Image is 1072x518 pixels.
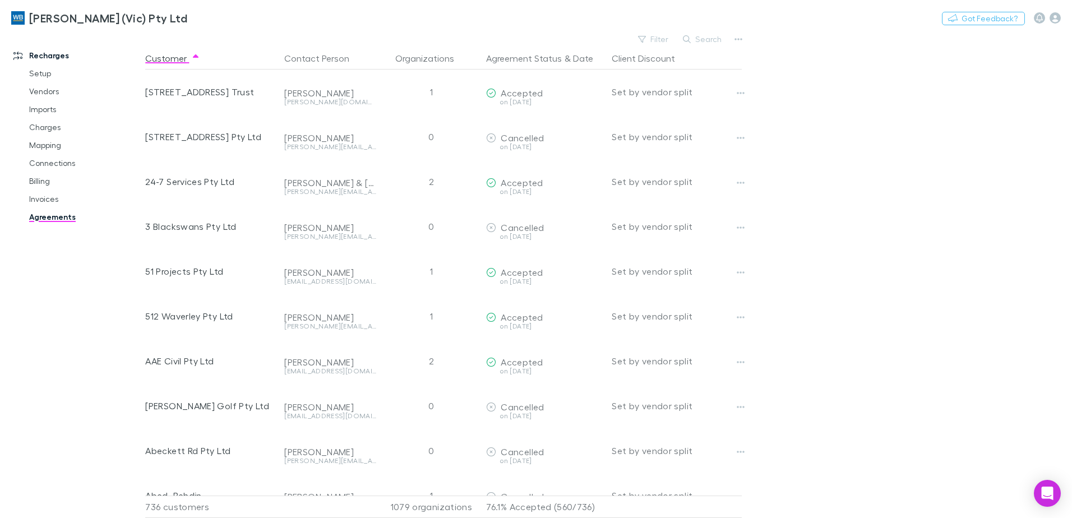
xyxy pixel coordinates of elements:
div: [STREET_ADDRESS] Pty Ltd [145,114,275,159]
div: [PERSON_NAME] [284,446,376,457]
div: 0 [381,114,482,159]
div: [PERSON_NAME] & [PERSON_NAME] [284,177,376,188]
div: 512 Waverley Pty Ltd [145,294,275,339]
div: 0 [381,383,482,428]
div: 736 customers [145,496,280,518]
button: Customer [145,47,200,70]
div: on [DATE] [486,99,603,105]
div: 1 [381,473,482,518]
div: on [DATE] [486,278,603,285]
a: Mapping [18,136,151,154]
a: Imports [18,100,151,118]
div: [PERSON_NAME] [284,357,376,368]
button: Date [573,47,593,70]
a: Charges [18,118,151,136]
div: Set by vendor split [612,294,742,339]
div: on [DATE] [486,323,603,330]
button: Agreement Status [486,47,562,70]
p: 76.1% Accepted (560/736) [486,496,603,517]
div: AAE Civil Pty Ltd [145,339,275,383]
div: [PERSON_NAME] [284,267,376,278]
div: [STREET_ADDRESS] Trust [145,70,275,114]
span: Cancelled [501,446,544,457]
div: 3 Blackswans Pty Ltd [145,204,275,249]
div: [PERSON_NAME][EMAIL_ADDRESS][DOMAIN_NAME] [284,188,376,195]
span: Accepted [501,312,543,322]
div: [PERSON_NAME] Golf Pty Ltd [145,383,275,428]
a: Setup [18,64,151,82]
button: Filter [632,33,675,46]
span: Cancelled [501,491,544,502]
div: [PERSON_NAME] [284,132,376,144]
span: Accepted [501,87,543,98]
div: Set by vendor split [612,339,742,383]
div: 1079 organizations [381,496,482,518]
div: on [DATE] [486,233,603,240]
div: Set by vendor split [612,473,742,518]
div: Set by vendor split [612,249,742,294]
a: Vendors [18,82,151,100]
div: [PERSON_NAME] [284,401,376,413]
a: [PERSON_NAME] (Vic) Pty Ltd [4,4,194,31]
div: Abed, Behdin [145,473,275,518]
span: Cancelled [501,222,544,233]
div: 24-7 Services Pty Ltd [145,159,275,204]
div: [PERSON_NAME] [284,491,376,502]
div: [PERSON_NAME] [284,312,376,323]
div: Set by vendor split [612,428,742,473]
div: Set by vendor split [612,383,742,428]
div: on [DATE] [486,457,603,464]
div: [PERSON_NAME][EMAIL_ADDRESS][DOMAIN_NAME] [284,323,376,330]
button: Contact Person [284,47,363,70]
div: 1 [381,70,482,114]
h3: [PERSON_NAME] (Vic) Pty Ltd [29,11,187,25]
div: [PERSON_NAME][EMAIL_ADDRESS][DOMAIN_NAME] [284,233,376,240]
div: [PERSON_NAME][DOMAIN_NAME][EMAIL_ADDRESS][PERSON_NAME][DOMAIN_NAME] [284,99,376,105]
div: on [DATE] [486,413,603,419]
span: Accepted [501,177,543,188]
span: Cancelled [501,132,544,143]
div: on [DATE] [486,188,603,195]
div: 2 [381,339,482,383]
div: 1 [381,249,482,294]
div: [EMAIL_ADDRESS][DOMAIN_NAME] [284,278,376,285]
div: on [DATE] [486,144,603,150]
button: Organizations [395,47,468,70]
div: [PERSON_NAME][EMAIL_ADDRESS][DOMAIN_NAME] [284,457,376,464]
button: Search [677,33,728,46]
a: Recharges [2,47,151,64]
div: [PERSON_NAME] [284,87,376,99]
div: on [DATE] [486,368,603,374]
img: William Buck (Vic) Pty Ltd's Logo [11,11,25,25]
div: 1 [381,294,482,339]
div: Set by vendor split [612,159,742,204]
div: Set by vendor split [612,70,742,114]
button: Client Discount [612,47,689,70]
div: 0 [381,204,482,249]
div: 51 Projects Pty Ltd [145,249,275,294]
a: Invoices [18,190,151,208]
div: Abeckett Rd Pty Ltd [145,428,275,473]
div: Set by vendor split [612,204,742,249]
a: Billing [18,172,151,190]
div: [EMAIL_ADDRESS][DOMAIN_NAME] [284,368,376,374]
div: [EMAIL_ADDRESS][DOMAIN_NAME] [284,413,376,419]
span: Accepted [501,267,543,277]
div: & [486,47,603,70]
div: [PERSON_NAME][EMAIL_ADDRESS][DOMAIN_NAME] [284,144,376,150]
a: Connections [18,154,151,172]
span: Cancelled [501,401,544,412]
button: Got Feedback? [942,12,1025,25]
span: Accepted [501,357,543,367]
div: [PERSON_NAME] [284,222,376,233]
a: Agreements [18,208,151,226]
div: 0 [381,428,482,473]
div: Open Intercom Messenger [1034,480,1061,507]
div: 2 [381,159,482,204]
div: Set by vendor split [612,114,742,159]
